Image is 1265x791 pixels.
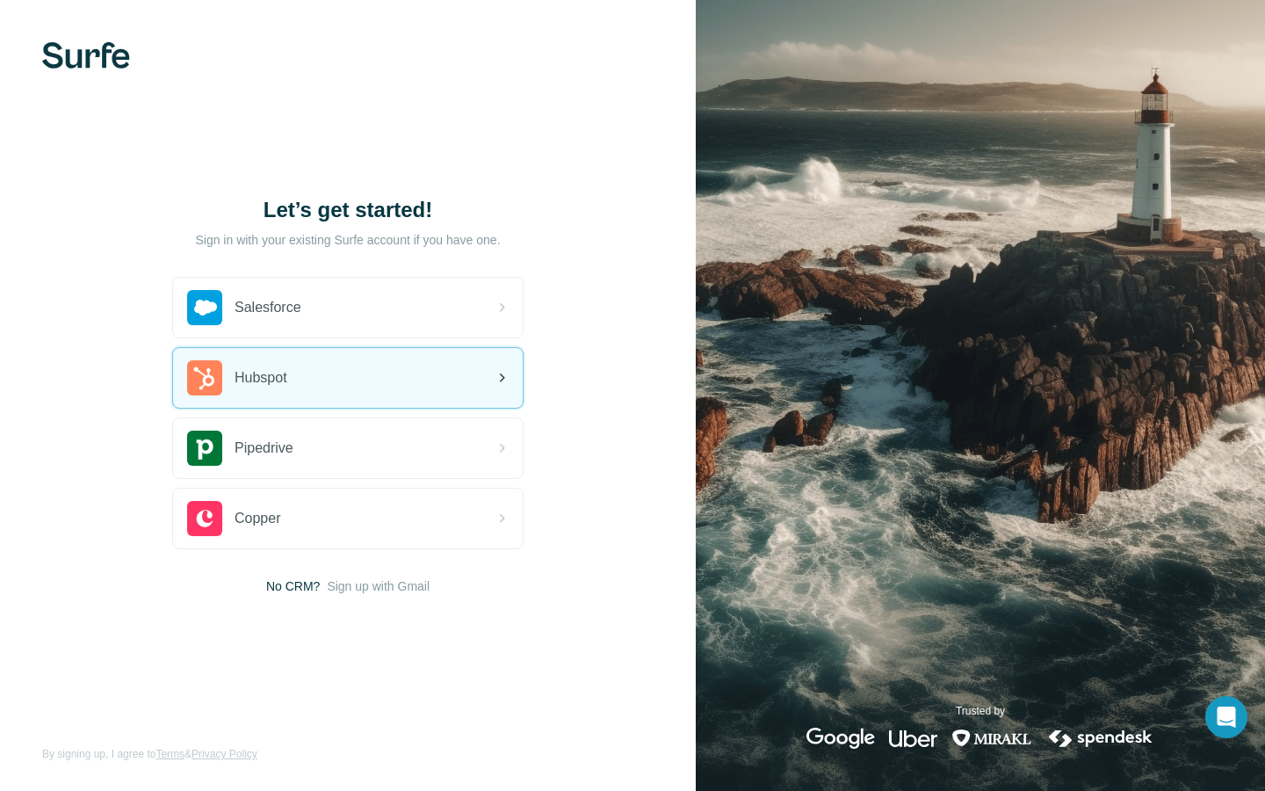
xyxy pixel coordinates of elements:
span: By signing up, I agree to & [42,746,257,762]
img: uber's logo [889,728,937,749]
button: Sign up with Gmail [327,577,430,595]
p: Sign in with your existing Surfe account if you have one. [195,231,500,249]
img: copper's logo [187,501,222,536]
img: hubspot's logo [187,360,222,395]
img: spendesk's logo [1046,728,1155,749]
span: Salesforce [235,297,301,318]
img: google's logo [806,728,875,749]
span: Pipedrive [235,438,293,459]
span: Hubspot [235,367,287,388]
h1: Let’s get started! [172,196,524,224]
span: Copper [235,508,280,529]
a: Privacy Policy [192,748,257,760]
div: Open Intercom Messenger [1205,696,1247,738]
img: Surfe's logo [42,42,130,69]
p: Trusted by [956,703,1005,719]
img: salesforce's logo [187,290,222,325]
span: No CRM? [266,577,320,595]
a: Terms [155,748,184,760]
img: pipedrive's logo [187,431,222,466]
img: mirakl's logo [951,728,1032,749]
